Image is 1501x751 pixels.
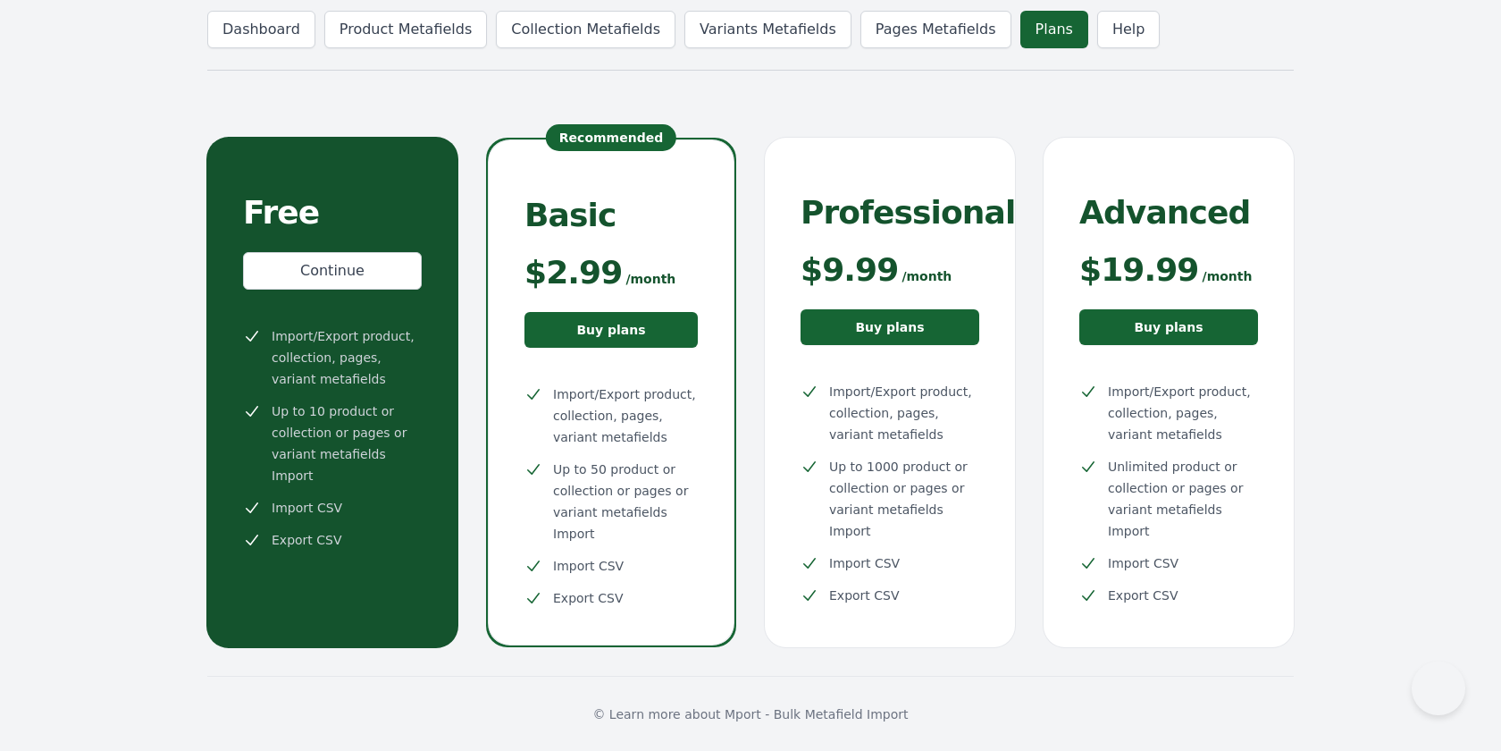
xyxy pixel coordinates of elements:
span: /month [901,266,952,287]
li: Import/Export product, collection, pages, variant metafields [524,384,698,448]
span: © Learn more about [592,707,720,721]
li: Export CSV [1079,585,1258,606]
span: Free [243,195,319,231]
a: Dashboard [207,11,315,48]
a: Help [1097,11,1160,48]
span: Advanced [1079,195,1250,231]
p: Recommended [546,124,676,151]
a: Buy plans [524,312,698,348]
a: Plans [1020,11,1088,48]
a: Product Metafields [324,11,487,48]
span: Professional [801,195,1015,231]
iframe: Toggle Customer Support [1412,662,1465,715]
li: Import/Export product, collection, pages, variant metafields [801,381,979,445]
a: Collection Metafields [496,11,675,48]
li: Up to 1000 product or collection or pages or variant metafields Import [801,456,979,542]
span: Basic [524,198,616,233]
a: Buy plans [1079,309,1258,345]
li: Export CSV [801,585,979,606]
a: Mport - Bulk Metafield Import [725,707,909,721]
li: Import/Export product, collection, pages, variant metafields [243,325,422,390]
a: Variants Metafields [684,11,851,48]
li: Import CSV [524,555,698,577]
a: Pages Metafields [860,11,1011,48]
li: Import CSV [1079,553,1258,574]
span: /month [1203,266,1253,287]
li: Unlimited product or collection or pages or variant metafields Import [1079,456,1258,542]
span: $9.99 [801,252,898,288]
span: $19.99 [1079,252,1199,288]
li: Export CSV [524,587,698,609]
li: Import CSV [801,553,979,574]
li: Import/Export product, collection, pages, variant metafields [1079,381,1258,445]
span: /month [625,268,675,290]
li: Up to 50 product or collection or pages or variant metafields Import [524,459,698,544]
a: Buy plans [801,309,979,345]
span: $2.99 [524,255,622,291]
li: Import CSV [243,497,422,519]
a: Continue [243,252,422,290]
li: Export CSV [243,529,422,551]
li: Up to 10 product or collection or pages or variant metafields Import [243,401,422,486]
